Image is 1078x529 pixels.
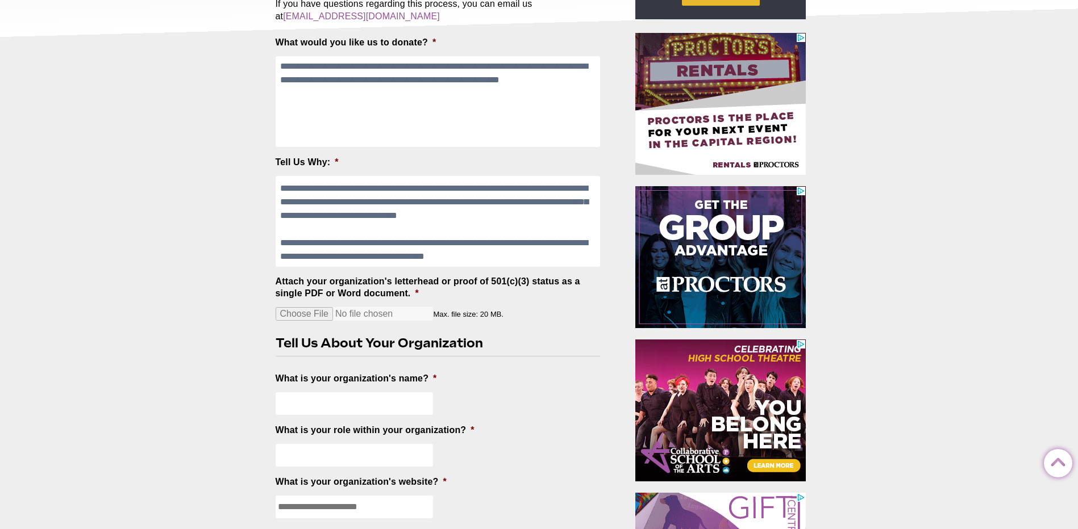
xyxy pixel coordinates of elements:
[276,334,592,352] h2: Tell Us About Your Organization
[276,476,447,488] label: What is your organization's website?
[276,37,436,49] label: What would you like us to donate?
[433,301,513,318] span: Max. file size: 20 MB.
[635,186,806,328] iframe: Advertisement
[276,157,339,169] label: Tell Us Why:
[276,425,475,436] label: What is your role within your organization?
[635,339,806,481] iframe: Advertisement
[635,33,806,175] iframe: Advertisement
[283,11,440,21] a: [EMAIL_ADDRESS][DOMAIN_NAME]
[276,373,437,385] label: What is your organization's name?
[276,276,601,300] label: Attach your organization's letterhead or proof of 501(c)(3) status as a single PDF or Word document.
[1044,450,1067,472] a: Back to Top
